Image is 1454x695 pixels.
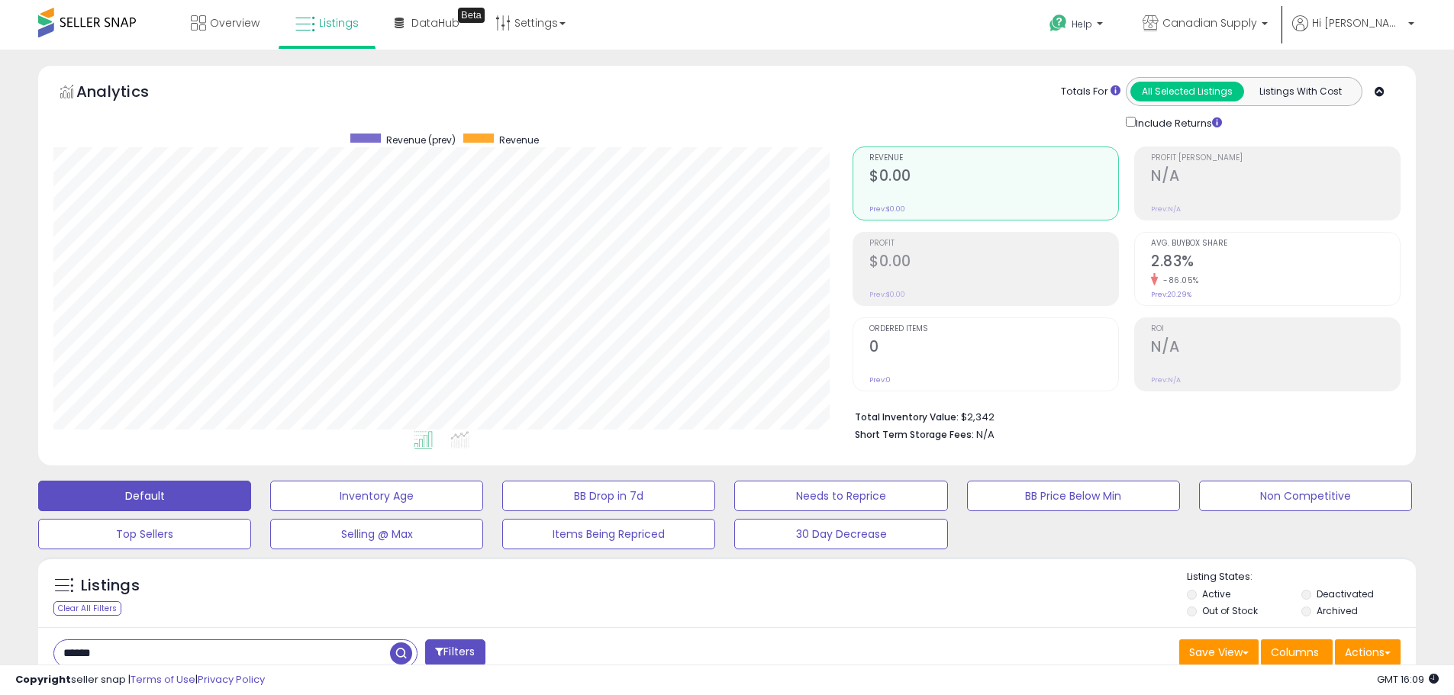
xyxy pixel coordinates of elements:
[976,427,995,442] span: N/A
[1151,253,1400,273] h2: 2.83%
[386,134,456,146] span: Revenue (prev)
[855,407,1389,425] li: $2,342
[502,481,715,511] button: BB Drop in 7d
[131,672,195,687] a: Terms of Use
[76,81,179,106] h5: Analytics
[38,519,251,549] button: Top Sellers
[425,639,485,666] button: Filters
[1151,338,1400,359] h2: N/A
[1202,587,1230,600] label: Active
[1292,15,1414,50] a: Hi [PERSON_NAME]
[1162,15,1257,31] span: Canadian Supply
[1151,154,1400,162] span: Profit [PERSON_NAME]
[869,290,905,299] small: Prev: $0.00
[15,673,265,687] div: seller snap | |
[869,375,891,385] small: Prev: 0
[869,167,1118,188] h2: $0.00
[1151,325,1400,333] span: ROI
[869,338,1118,359] h2: 0
[1317,604,1358,617] label: Archived
[499,134,539,146] span: Revenue
[869,154,1118,162] span: Revenue
[198,672,265,687] a: Privacy Policy
[855,410,959,423] b: Total Inventory Value:
[1317,587,1374,600] label: Deactivated
[270,519,483,549] button: Selling @ Max
[869,325,1118,333] span: Ordered Items
[1151,375,1181,385] small: Prev: N/A
[1072,18,1092,31] span: Help
[502,519,715,549] button: Items Being Repriced
[1151,240,1400,248] span: Avg. Buybox Share
[1377,672,1439,687] span: 2025-09-10 16:09 GMT
[53,601,121,616] div: Clear All Filters
[734,519,947,549] button: 30 Day Decrease
[1114,114,1240,131] div: Include Returns
[1151,167,1400,188] h2: N/A
[38,481,251,511] button: Default
[210,15,260,31] span: Overview
[1199,481,1412,511] button: Non Competitive
[411,15,459,31] span: DataHub
[1335,639,1401,665] button: Actions
[1312,15,1404,31] span: Hi [PERSON_NAME]
[1037,2,1118,50] a: Help
[869,253,1118,273] h2: $0.00
[869,240,1118,248] span: Profit
[1151,204,1181,214] small: Prev: N/A
[1271,645,1319,660] span: Columns
[1179,639,1259,665] button: Save View
[319,15,359,31] span: Listings
[1261,639,1333,665] button: Columns
[1130,82,1244,101] button: All Selected Listings
[1061,85,1120,99] div: Totals For
[1187,570,1416,584] p: Listing States:
[1243,82,1357,101] button: Listings With Cost
[967,481,1180,511] button: BB Price Below Min
[458,8,485,23] div: Tooltip anchor
[1158,275,1199,286] small: -86.05%
[1049,14,1068,33] i: Get Help
[855,428,974,441] b: Short Term Storage Fees:
[1202,604,1258,617] label: Out of Stock
[81,575,140,597] h5: Listings
[869,204,905,214] small: Prev: $0.00
[1151,290,1191,299] small: Prev: 20.29%
[15,672,71,687] strong: Copyright
[734,481,947,511] button: Needs to Reprice
[270,481,483,511] button: Inventory Age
